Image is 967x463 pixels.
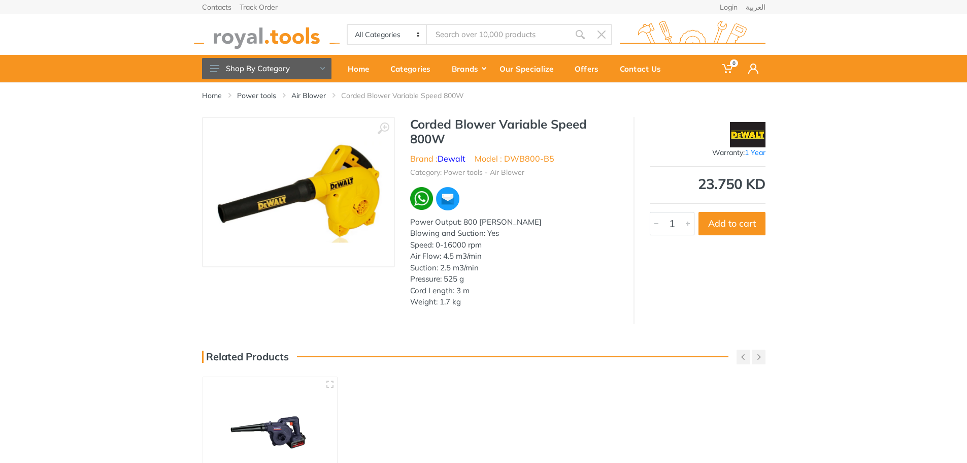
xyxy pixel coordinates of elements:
[383,55,445,82] a: Categories
[410,187,434,210] img: wa.webp
[492,58,568,79] div: Our Specialize
[291,90,326,101] a: Air Blower
[475,152,554,165] li: Model : DWB800-B5
[746,4,765,11] a: العربية
[202,58,331,79] button: Shop By Category
[410,117,618,146] h1: Corded Blower Variable Speed 800W
[445,58,492,79] div: Brands
[492,55,568,82] a: Our Specialize
[348,25,427,44] select: Category
[438,153,465,164] a: Dewalt
[341,55,383,82] a: Home
[383,58,445,79] div: Categories
[745,148,765,157] span: 1 Year
[730,122,765,147] img: Dewalt
[202,90,222,101] a: Home
[427,24,569,45] input: Site search
[410,167,524,178] li: Category: Power tools - Air Blower
[613,58,675,79] div: Contact Us
[237,90,276,101] a: Power tools
[410,152,465,165] li: Brand :
[613,55,675,82] a: Contact Us
[341,58,383,79] div: Home
[698,212,765,235] button: Add to cart
[202,351,289,363] h3: Related Products
[410,217,618,308] div: Power Output: 800 [PERSON_NAME] Blowing and Suction: Yes Speed: 0-16000 rpm Air Flow: 4.5 m3/min ...
[341,90,479,101] li: Corded Blower Variable Speed 800W
[202,4,231,11] a: Contacts
[194,21,340,49] img: royal.tools Logo
[568,58,613,79] div: Offers
[202,90,765,101] nav: breadcrumb
[435,186,460,211] img: ma.webp
[715,55,741,82] a: 0
[213,141,384,242] img: Royal Tools - Corded Blower Variable Speed 800W
[720,4,738,11] a: Login
[568,55,613,82] a: Offers
[240,4,278,11] a: Track Order
[620,21,765,49] img: royal.tools Logo
[730,59,738,67] span: 0
[650,177,765,191] div: 23.750 KD
[650,147,765,158] div: Warranty:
